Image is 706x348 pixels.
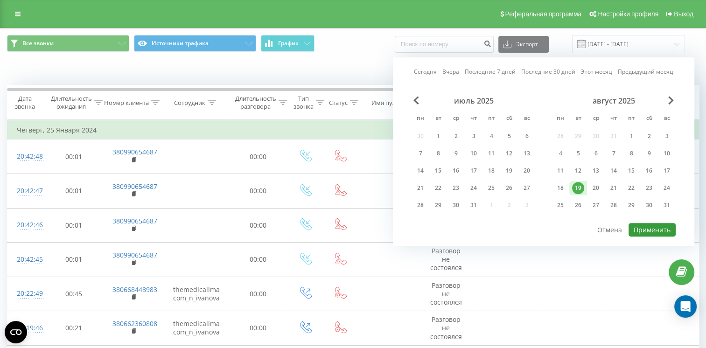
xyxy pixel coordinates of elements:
div: 26 [572,199,584,211]
a: Сегодня [414,68,437,77]
div: пн 7 июля 2025 г. [412,146,429,160]
div: Сотрудник [174,99,205,107]
a: Предыдущий месяц [618,68,673,77]
div: 10 [661,147,673,160]
div: 27 [590,199,602,211]
td: 00:00 [229,243,287,277]
div: Номер клиента [104,99,149,107]
span: Все звонки [22,40,54,47]
div: 7 [414,147,426,160]
div: 19 [572,182,584,194]
div: 7 [608,147,620,160]
span: Выход [674,10,693,18]
button: Применить [629,223,676,237]
div: 24 [468,182,480,194]
div: сб 2 авг. 2025 г. [640,129,658,143]
div: пт 1 авг. 2025 г. [622,129,640,143]
div: вт 1 июля 2025 г. [429,129,447,143]
div: 18 [485,165,497,177]
div: 12 [572,165,584,177]
span: Разговор не состоялся [430,246,462,272]
div: чт 3 июля 2025 г. [465,129,482,143]
div: сб 12 июля 2025 г. [500,146,518,160]
div: вт 12 авг. 2025 г. [569,164,587,178]
div: 23 [450,182,462,194]
abbr: пятница [484,112,498,126]
abbr: понедельник [413,112,427,126]
span: Previous Month [413,96,419,104]
div: вт 29 июля 2025 г. [429,198,447,212]
td: 00:00 [229,208,287,243]
div: 5 [503,130,515,142]
div: 25 [554,199,566,211]
div: 19 [503,165,515,177]
td: 00:00 [229,311,287,346]
div: 6 [521,130,533,142]
div: вс 10 авг. 2025 г. [658,146,676,160]
div: 30 [450,199,462,211]
div: 3 [468,130,480,142]
div: 14 [414,165,426,177]
div: вт 15 июля 2025 г. [429,164,447,178]
div: ср 30 июля 2025 г. [447,198,465,212]
div: сб 26 июля 2025 г. [500,181,518,195]
div: пн 28 июля 2025 г. [412,198,429,212]
button: Все звонки [7,35,129,52]
div: сб 16 авг. 2025 г. [640,164,658,178]
a: 380990654687 [112,251,157,259]
span: График [278,40,299,47]
div: вс 6 июля 2025 г. [518,129,536,143]
div: 20 [590,182,602,194]
div: Длительность разговора [235,95,276,111]
td: 00:01 [45,139,103,174]
div: Имя пула [371,99,399,107]
div: пт 4 июля 2025 г. [482,129,500,143]
div: 14 [608,165,620,177]
div: 21 [414,182,426,194]
div: чт 17 июля 2025 г. [465,164,482,178]
div: 31 [468,199,480,211]
span: Реферальная программа [505,10,581,18]
div: 17 [661,165,673,177]
div: пт 15 авг. 2025 г. [622,164,640,178]
div: чт 7 авг. 2025 г. [605,146,622,160]
td: 00:00 [229,174,287,208]
div: 2 [643,130,655,142]
div: ср 20 авг. 2025 г. [587,181,605,195]
div: пн 11 авг. 2025 г. [552,164,569,178]
div: вс 24 авг. 2025 г. [658,181,676,195]
div: 11 [554,165,566,177]
div: 29 [432,199,444,211]
div: 4 [554,147,566,160]
button: Экспорт [498,36,549,53]
div: 9 [643,147,655,160]
div: 29 [625,199,637,211]
div: вт 26 авг. 2025 г. [569,198,587,212]
div: сб 23 авг. 2025 г. [640,181,658,195]
div: вт 19 авг. 2025 г. [569,181,587,195]
td: 00:00 [229,277,287,311]
div: вт 22 июля 2025 г. [429,181,447,195]
a: 380662360808 [112,319,157,328]
abbr: вторник [571,112,585,126]
div: Тип звонка [294,95,314,111]
div: 15 [625,165,637,177]
input: Поиск по номеру [395,36,494,53]
div: пт 11 июля 2025 г. [482,146,500,160]
div: 13 [590,165,602,177]
a: Последние 7 дней [465,68,516,77]
a: Последние 30 дней [521,68,575,77]
div: ср 23 июля 2025 г. [447,181,465,195]
div: Open Intercom Messenger [674,295,697,318]
td: 00:01 [45,208,103,243]
div: вт 8 июля 2025 г. [429,146,447,160]
div: пт 8 авг. 2025 г. [622,146,640,160]
div: 25 [485,182,497,194]
div: ср 2 июля 2025 г. [447,129,465,143]
div: сб 19 июля 2025 г. [500,164,518,178]
a: 380990654687 [112,182,157,191]
div: 4 [485,130,497,142]
span: Разговор не состоялся [430,315,462,341]
div: 5 [572,147,584,160]
div: ср 16 июля 2025 г. [447,164,465,178]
